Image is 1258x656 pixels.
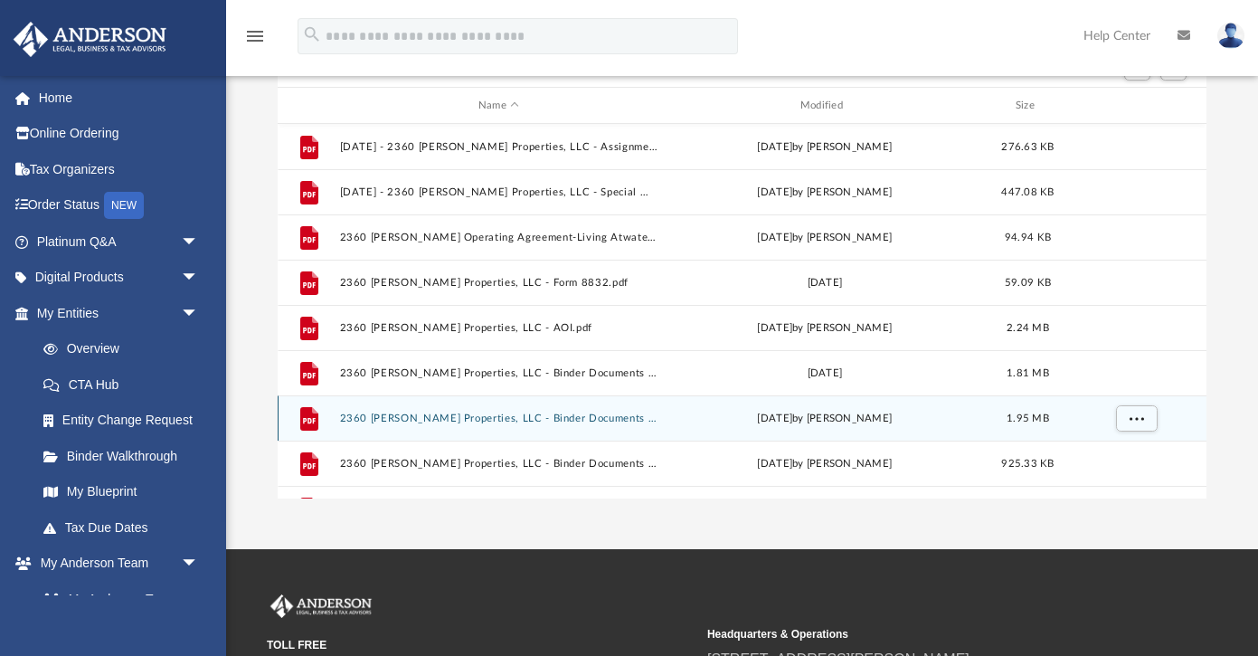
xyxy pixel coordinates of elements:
[666,456,984,472] div: [DATE] by [PERSON_NAME]
[25,331,226,367] a: Overview
[13,223,226,260] a: Platinum Q&Aarrow_drop_down
[666,320,984,337] div: [DATE] by [PERSON_NAME]
[1007,414,1049,423] span: 1.95 MB
[181,546,217,583] span: arrow_drop_down
[13,80,226,116] a: Home
[181,260,217,297] span: arrow_drop_down
[666,275,984,291] div: [DATE]
[1217,23,1244,49] img: User Pic
[1001,142,1054,152] span: 276.63 KB
[340,141,658,153] button: [DATE] - 2360 [PERSON_NAME] Properties, LLC - Assignment of Interest.pdf
[302,24,322,44] i: search
[25,366,226,403] a: CTA Hub
[25,581,208,617] a: My Anderson Team
[666,411,984,427] div: [DATE] by [PERSON_NAME]
[278,124,1206,499] div: grid
[1001,459,1054,469] span: 925.33 KB
[340,232,658,243] button: 2360 [PERSON_NAME] Operating Agreement-Living Atwater.pdf
[286,98,331,114] div: id
[244,34,266,47] a: menu
[992,98,1064,114] div: Size
[1001,187,1054,197] span: 447.08 KB
[244,25,266,47] i: menu
[104,192,144,219] div: NEW
[25,474,217,510] a: My Blueprint
[666,139,984,156] div: [DATE] by [PERSON_NAME]
[1005,278,1051,288] span: 59.09 KB
[181,295,217,332] span: arrow_drop_down
[1072,98,1198,114] div: id
[340,413,658,424] button: 2360 [PERSON_NAME] Properties, LLC - Binder Documents [version 2] - DocuSigned.pdf
[340,277,658,289] button: 2360 [PERSON_NAME] Properties, LLC - Form 8832.pdf
[666,230,984,246] div: [DATE] by [PERSON_NAME]
[13,546,217,582] a: My Anderson Teamarrow_drop_down
[13,295,226,331] a: My Entitiesarrow_drop_down
[13,187,226,224] a: Order StatusNEW
[340,322,658,334] button: 2360 [PERSON_NAME] Properties, LLC - AOI.pdf
[666,98,984,114] div: Modified
[8,22,172,57] img: Anderson Advisors Platinum Portal
[25,438,226,474] a: Binder Walkthrough
[267,637,695,653] small: TOLL FREE
[340,458,658,470] button: 2360 [PERSON_NAME] Properties, LLC - Binder Documents [version 2].pdf
[13,151,226,187] a: Tax Organizers
[339,98,657,114] div: Name
[666,366,984,382] div: [DATE]
[25,403,226,439] a: Entity Change Request
[340,367,658,379] button: 2360 [PERSON_NAME] Properties, LLC - Binder Documents - DocuSigned.pdf
[267,594,375,618] img: Anderson Advisors Platinum Portal
[340,186,658,198] button: [DATE] - 2360 [PERSON_NAME] Properties, LLC - Special Members Meeting.pdf
[666,185,984,201] div: [DATE] by [PERSON_NAME]
[1007,368,1049,378] span: 1.81 MB
[1005,233,1051,242] span: 94.94 KB
[1007,323,1049,333] span: 2.24 MB
[25,509,226,546] a: Tax Due Dates
[707,626,1135,642] small: Headquarters & Operations
[181,223,217,261] span: arrow_drop_down
[13,116,226,152] a: Online Ordering
[1116,405,1158,433] button: More options
[13,260,226,296] a: Digital Productsarrow_drop_down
